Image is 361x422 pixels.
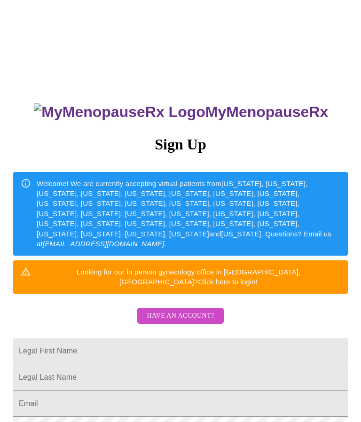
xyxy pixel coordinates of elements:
[13,136,348,153] h3: Sign Up
[135,318,226,326] a: Have an account?
[198,278,258,286] a: Click here to login!
[34,103,205,121] img: MyMenopauseRx Logo
[43,240,165,248] em: [EMAIL_ADDRESS][DOMAIN_NAME]
[147,310,214,322] span: Have an account?
[37,175,340,253] div: Welcome! We are currently accepting virtual patients from [US_STATE], [US_STATE], [US_STATE], [US...
[137,308,223,324] button: Have an account?
[15,103,348,121] h3: MyMenopauseRx
[37,263,340,291] div: Looking for our in person gynecology office in [GEOGRAPHIC_DATA], [GEOGRAPHIC_DATA]?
